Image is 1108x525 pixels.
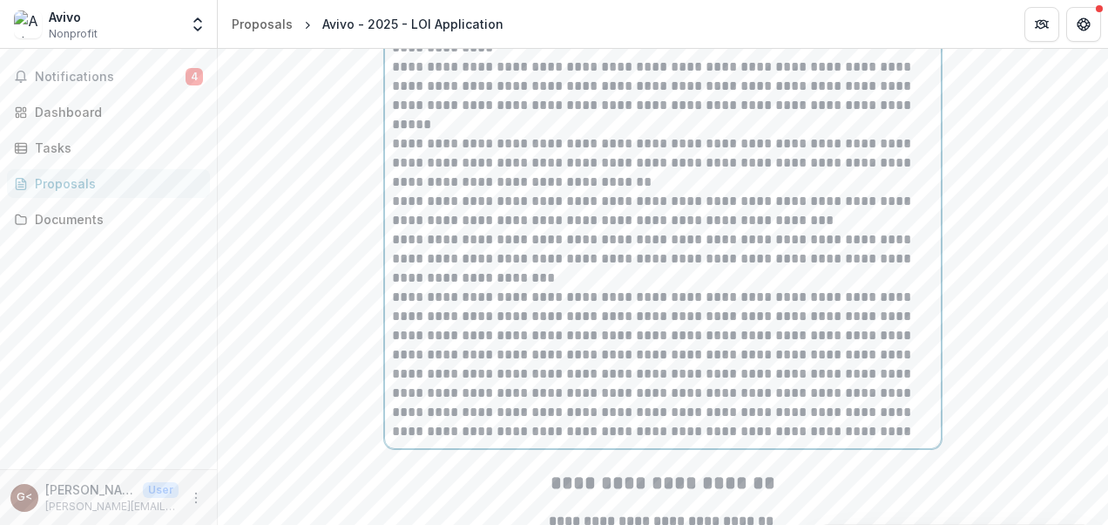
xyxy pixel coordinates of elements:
div: Dashboard [35,103,196,121]
div: Tasks [35,139,196,157]
a: Proposals [7,169,210,198]
button: More [186,487,206,508]
a: Dashboard [7,98,210,126]
div: Proposals [232,15,293,33]
button: Partners [1024,7,1059,42]
div: Documents [35,210,196,228]
span: Notifications [35,70,186,85]
span: 4 [186,68,203,85]
button: Notifications4 [7,63,210,91]
button: Get Help [1066,7,1101,42]
a: Tasks [7,133,210,162]
nav: breadcrumb [225,11,510,37]
a: Documents [7,205,210,234]
div: Proposals [35,174,196,193]
p: [PERSON_NAME] <[PERSON_NAME][EMAIL_ADDRESS][PERSON_NAME][DOMAIN_NAME]> [45,481,136,499]
img: Avivo [14,10,42,38]
button: Open entity switcher [186,7,210,42]
div: Gregg Bell <gregg.bell@avivomn.org> [17,492,32,503]
p: User [143,482,179,498]
span: Nonprofit [49,26,98,42]
div: Avivo [49,8,98,26]
p: [PERSON_NAME][EMAIL_ADDRESS][PERSON_NAME][DOMAIN_NAME] [45,499,179,515]
a: Proposals [225,11,300,37]
div: Avivo - 2025 - LOI Application [322,15,503,33]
